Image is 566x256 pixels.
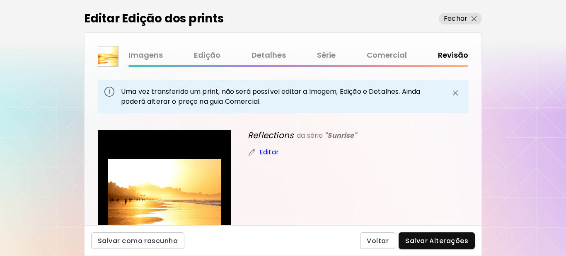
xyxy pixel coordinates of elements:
[449,87,462,99] button: dismiss
[317,49,336,61] a: Série
[194,49,220,61] a: Edição
[399,232,475,249] button: Salvar Alterações
[248,147,273,157] a: Editar
[98,236,178,245] span: Salvar como rascunho
[259,147,279,157] p: Editar
[91,232,184,249] button: Salvar como rascunho
[360,232,395,249] button: Voltar
[252,49,286,61] a: Detalhes
[367,236,389,245] span: Voltar
[297,131,323,141] p: da série
[248,129,293,141] i: Reflections
[367,49,407,61] a: Comercial
[114,87,449,107] p: Uma vez transferido um print, não será possível editar a Imagem, Edição e Detalhes. Ainda poderá ...
[248,148,256,156] img: edit
[128,49,163,61] a: Imagens
[405,236,468,245] span: Salvar Alterações
[450,88,460,98] img: dismiss
[98,46,118,66] img: thumbnail
[324,131,357,140] b: "Sunrise"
